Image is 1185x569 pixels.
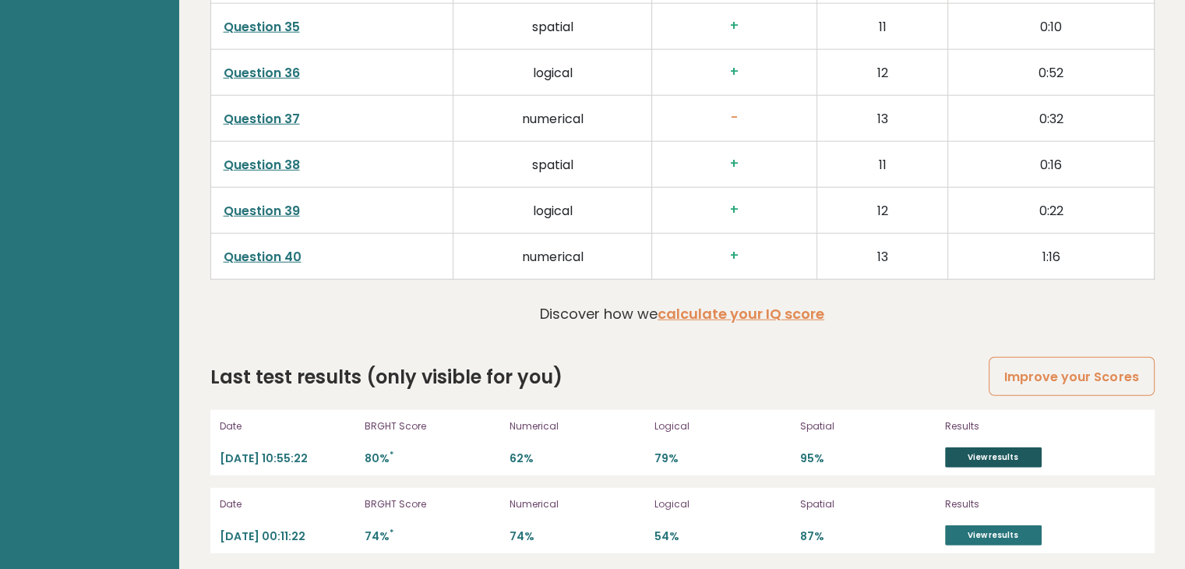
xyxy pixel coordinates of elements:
td: 12 [816,49,947,95]
a: Question 35 [224,18,300,36]
p: 80% [365,451,500,466]
h2: Last test results (only visible for you) [210,363,563,391]
td: 13 [816,95,947,141]
p: 74% [365,529,500,544]
h3: + [665,18,804,34]
p: 87% [800,529,936,544]
a: View results [945,447,1042,468]
p: 95% [800,451,936,466]
td: 11 [816,141,947,187]
h3: + [665,156,804,172]
p: 74% [510,529,645,544]
p: 79% [654,451,790,466]
td: 0:52 [948,49,1154,95]
p: Logical [654,419,790,433]
h3: + [665,202,804,218]
td: 0:10 [948,3,1154,49]
td: 0:22 [948,187,1154,233]
td: 0:32 [948,95,1154,141]
p: Results [945,419,1109,433]
a: Question 38 [224,156,300,174]
td: logical [453,187,652,233]
p: Numerical [510,497,645,511]
p: BRGHT Score [365,419,500,433]
td: numerical [453,95,652,141]
p: Spatial [800,419,936,433]
a: calculate your IQ score [658,304,824,323]
p: 62% [510,451,645,466]
a: Question 40 [224,248,302,266]
a: Question 37 [224,110,300,128]
p: 54% [654,529,790,544]
a: Question 36 [224,64,300,82]
td: 0:16 [948,141,1154,187]
td: 1:16 [948,233,1154,279]
h3: + [665,64,804,80]
p: Spatial [800,497,936,511]
p: BRGHT Score [365,497,500,511]
h3: - [665,110,804,126]
p: Date [220,419,355,433]
p: [DATE] 10:55:22 [220,451,355,466]
td: spatial [453,3,652,49]
td: logical [453,49,652,95]
td: 13 [816,233,947,279]
td: numerical [453,233,652,279]
td: spatial [453,141,652,187]
p: [DATE] 00:11:22 [220,529,355,544]
p: Discover how we [540,303,824,324]
td: 11 [816,3,947,49]
a: Question 39 [224,202,300,220]
td: 12 [816,187,947,233]
p: Logical [654,497,790,511]
p: Results [945,497,1109,511]
p: Date [220,497,355,511]
p: Numerical [510,419,645,433]
h3: + [665,248,804,264]
a: Improve your Scores [989,357,1154,397]
a: View results [945,525,1042,546]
